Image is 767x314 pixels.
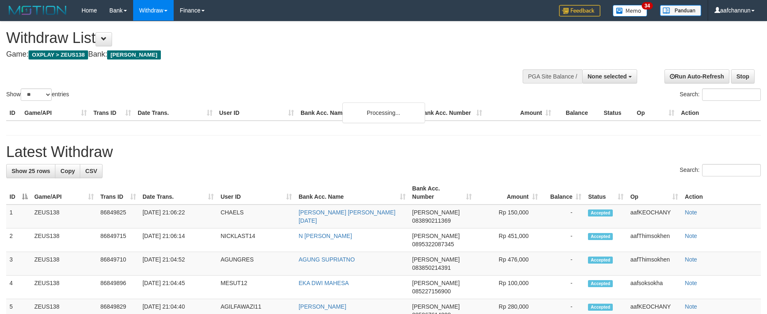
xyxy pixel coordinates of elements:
[217,276,295,299] td: MESUT12
[217,252,295,276] td: AGUNGRES
[475,181,541,205] th: Amount: activate to sort column ascending
[297,105,416,121] th: Bank Acc. Name
[299,280,349,286] a: EKA DWI MAHESA
[6,205,31,228] td: 1
[412,256,460,263] span: [PERSON_NAME]
[613,5,648,17] img: Button%20Memo.svg
[600,105,633,121] th: Status
[139,228,217,252] td: [DATE] 21:06:14
[685,256,697,263] a: Note
[97,276,139,299] td: 86849896
[342,102,425,123] div: Processing...
[6,252,31,276] td: 3
[664,69,729,83] a: Run Auto-Refresh
[97,252,139,276] td: 86849710
[588,257,613,264] span: Accepted
[299,303,346,310] a: [PERSON_NAME]
[6,181,31,205] th: ID: activate to sort column descending
[554,105,600,121] th: Balance
[412,217,451,224] span: Copy 083890211369 to clipboard
[412,303,460,310] span: [PERSON_NAME]
[685,280,697,286] a: Note
[702,88,761,101] input: Search:
[55,164,80,178] a: Copy
[29,50,88,59] span: OXPLAY > ZEUS138
[139,276,217,299] td: [DATE] 21:04:45
[295,181,409,205] th: Bank Acc. Name: activate to sort column ascending
[21,105,90,121] th: Game/API
[685,233,697,239] a: Note
[541,276,585,299] td: -
[139,252,217,276] td: [DATE] 21:04:52
[217,228,295,252] td: NICKLAST14
[523,69,582,83] div: PGA Site Balance /
[541,181,585,205] th: Balance: activate to sort column ascending
[582,69,637,83] button: None selected
[216,105,297,121] th: User ID
[31,252,97,276] td: ZEUS138
[660,5,701,16] img: panduan.png
[31,205,97,228] td: ZEUS138
[685,209,697,216] a: Note
[299,256,355,263] a: AGUNG SUPRIATNO
[627,252,681,276] td: aafThimsokhen
[588,209,613,216] span: Accepted
[60,168,75,174] span: Copy
[6,50,503,59] h4: Game: Bank:
[475,276,541,299] td: Rp 100,000
[6,88,69,101] label: Show entries
[541,252,585,276] td: -
[627,228,681,252] td: aafThimsokhen
[412,288,451,295] span: Copy 085227156900 to clipboard
[681,181,761,205] th: Action
[588,73,627,80] span: None selected
[588,280,613,287] span: Accepted
[680,88,761,101] label: Search:
[6,276,31,299] td: 4
[21,88,52,101] select: Showentries
[412,233,460,239] span: [PERSON_NAME]
[416,105,485,121] th: Bank Acc. Number
[90,105,134,121] th: Trans ID
[412,241,454,247] span: Copy 0895322087345 to clipboard
[107,50,160,59] span: [PERSON_NAME]
[559,5,600,17] img: Feedback.jpg
[412,264,451,271] span: Copy 083850214391 to clipboard
[409,181,475,205] th: Bank Acc. Number: activate to sort column ascending
[627,181,681,205] th: Op: activate to sort column ascending
[412,280,460,286] span: [PERSON_NAME]
[702,164,761,176] input: Search:
[627,205,681,228] td: aafKEOCHANY
[217,205,295,228] td: CHAELS
[97,205,139,228] td: 86849825
[412,209,460,216] span: [PERSON_NAME]
[588,233,613,240] span: Accepted
[139,205,217,228] td: [DATE] 21:06:22
[12,168,50,174] span: Show 25 rows
[80,164,103,178] a: CSV
[633,105,678,121] th: Op
[217,181,295,205] th: User ID: activate to sort column ascending
[139,181,217,205] th: Date Trans.: activate to sort column ascending
[678,105,761,121] th: Action
[485,105,554,121] th: Amount
[6,164,55,178] a: Show 25 rows
[475,228,541,252] td: Rp 451,000
[85,168,97,174] span: CSV
[588,304,613,311] span: Accepted
[299,233,352,239] a: N [PERSON_NAME]
[97,181,139,205] th: Trans ID: activate to sort column ascending
[585,181,627,205] th: Status: activate to sort column ascending
[541,205,585,228] td: -
[6,4,69,17] img: MOTION_logo.png
[299,209,395,224] a: [PERSON_NAME] [PERSON_NAME][DATE]
[685,303,697,310] a: Note
[6,105,21,121] th: ID
[731,69,755,83] a: Stop
[6,228,31,252] td: 2
[642,2,653,10] span: 34
[680,164,761,176] label: Search:
[6,144,761,160] h1: Latest Withdraw
[475,205,541,228] td: Rp 150,000
[97,228,139,252] td: 86849715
